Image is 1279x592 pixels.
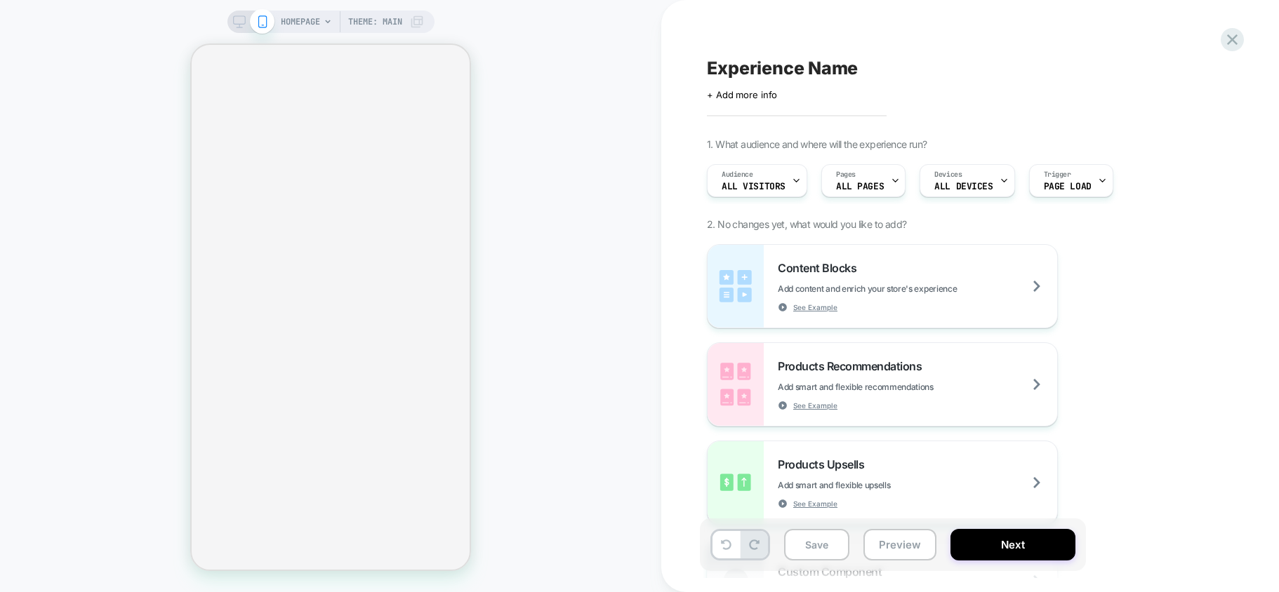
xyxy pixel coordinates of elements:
[348,11,402,33] span: Theme: MAIN
[722,170,753,180] span: Audience
[784,529,849,560] button: Save
[793,401,837,410] span: See Example
[1044,182,1092,191] span: Page Load
[793,302,837,312] span: See Example
[778,261,863,275] span: Content Blocks
[778,480,960,490] span: Add smart and flexible upsells
[707,218,906,230] span: 2. No changes yet, what would you like to add?
[836,182,884,191] span: ALL PAGES
[1044,170,1071,180] span: Trigger
[778,283,1027,294] span: Add content and enrich your store's experience
[934,182,993,191] span: ALL DEVICES
[863,529,936,560] button: Preview
[722,182,786,191] span: All Visitors
[778,359,929,373] span: Products Recommendations
[707,89,777,100] span: + Add more info
[934,170,962,180] span: Devices
[793,499,837,509] span: See Example
[950,529,1075,560] button: Next
[707,58,858,79] span: Experience Name
[836,170,856,180] span: Pages
[281,11,320,33] span: HOMEPAGE
[778,382,1004,392] span: Add smart and flexible recommendations
[778,457,871,471] span: Products Upsells
[707,138,927,150] span: 1. What audience and where will the experience run?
